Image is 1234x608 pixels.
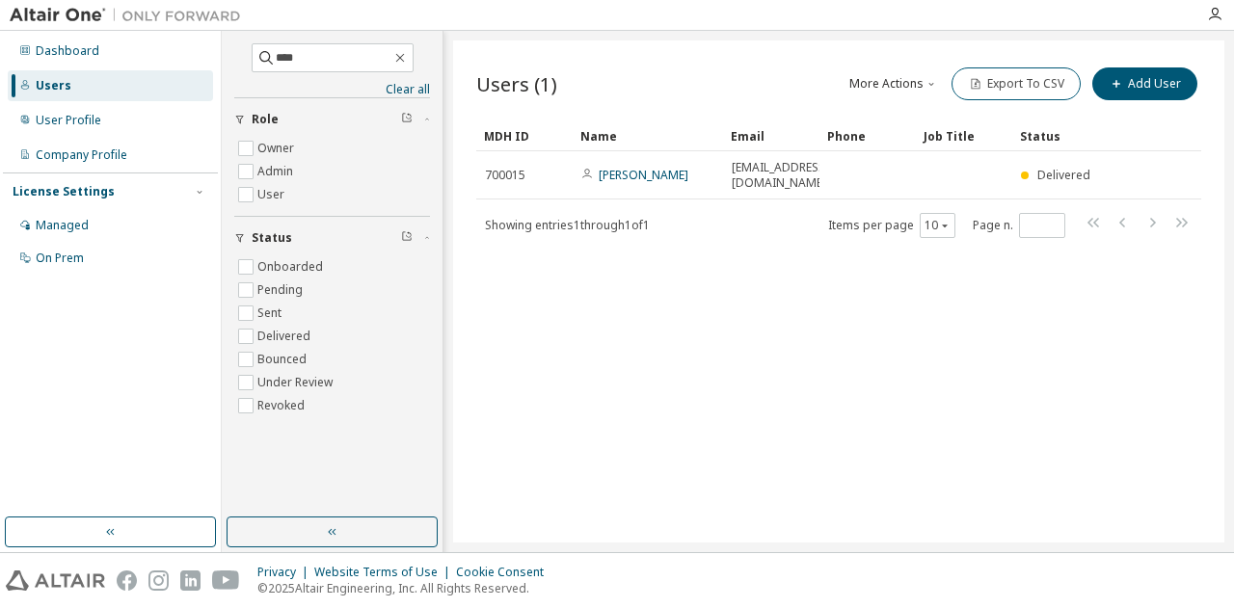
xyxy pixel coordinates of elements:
[10,6,251,25] img: Altair One
[314,565,456,580] div: Website Terms of Use
[117,570,137,591] img: facebook.svg
[476,70,557,97] span: Users (1)
[401,112,413,127] span: Clear filter
[485,168,525,183] span: 700015
[1037,167,1090,183] span: Delivered
[257,160,297,183] label: Admin
[257,348,310,371] label: Bounced
[13,184,115,199] div: License Settings
[257,565,314,580] div: Privacy
[257,394,308,417] label: Revoked
[180,570,201,591] img: linkedin.svg
[6,570,105,591] img: altair_logo.svg
[257,278,307,302] label: Pending
[234,98,430,141] button: Role
[924,120,1005,151] div: Job Title
[212,570,240,591] img: youtube.svg
[257,580,555,596] p: © 2025 Altair Engineering, Inc. All Rights Reserved.
[401,230,413,246] span: Clear filter
[952,67,1081,100] button: Export To CSV
[257,255,327,278] label: Onboarded
[257,371,336,394] label: Under Review
[827,120,908,151] div: Phone
[973,213,1065,238] span: Page n.
[257,137,298,160] label: Owner
[828,213,955,238] span: Items per page
[148,570,169,591] img: instagram.svg
[485,217,650,233] span: Showing entries 1 through 1 of 1
[599,167,688,183] a: [PERSON_NAME]
[234,82,430,97] a: Clear all
[484,120,565,151] div: MDH ID
[580,120,715,151] div: Name
[847,67,940,100] button: More Actions
[732,160,829,191] span: [EMAIL_ADDRESS][DOMAIN_NAME]
[36,78,71,93] div: Users
[252,230,292,246] span: Status
[36,251,84,266] div: On Prem
[36,113,101,128] div: User Profile
[257,183,288,206] label: User
[36,43,99,59] div: Dashboard
[731,120,812,151] div: Email
[257,302,285,325] label: Sent
[234,217,430,259] button: Status
[257,325,314,348] label: Delivered
[252,112,279,127] span: Role
[456,565,555,580] div: Cookie Consent
[925,218,951,233] button: 10
[36,218,89,233] div: Managed
[36,147,127,163] div: Company Profile
[1092,67,1197,100] button: Add User
[1020,120,1101,151] div: Status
